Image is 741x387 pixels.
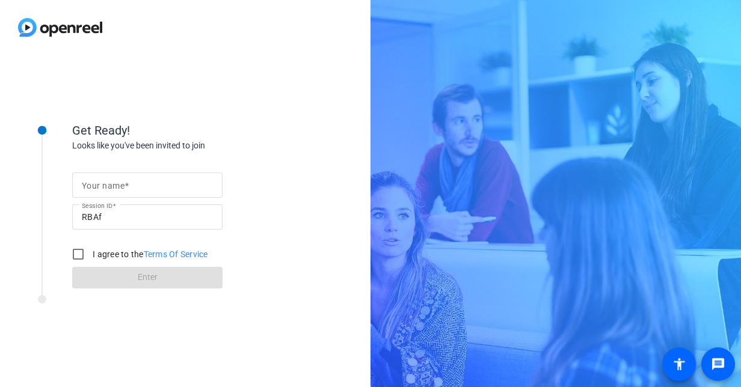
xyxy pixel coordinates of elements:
mat-label: Your name [82,181,125,190]
mat-icon: accessibility [672,357,686,371]
a: Terms Of Service [144,249,208,259]
mat-label: Session ID [82,202,112,209]
div: Looks like you've been invited to join [72,139,313,152]
label: I agree to the [90,248,208,260]
mat-icon: message [711,357,725,371]
div: Get Ready! [72,121,313,139]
